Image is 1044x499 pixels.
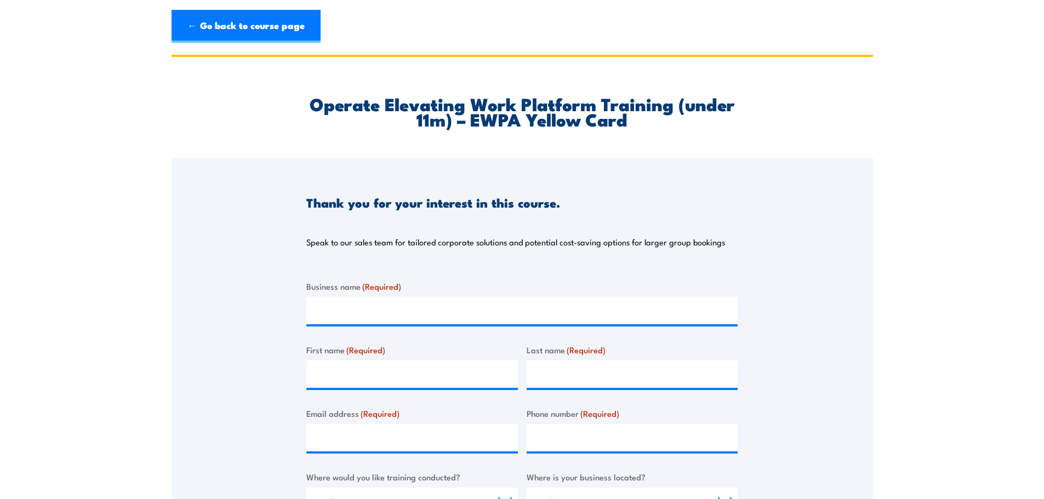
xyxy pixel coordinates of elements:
[306,407,518,420] label: Email address
[527,343,738,356] label: Last name
[172,10,321,43] a: ← Go back to course page
[306,471,518,483] label: Where would you like training conducted?
[527,471,738,483] label: Where is your business located?
[306,280,738,292] label: Business name
[306,96,738,127] h2: Operate Elevating Work Platform Training (under 11m) – EWPA Yellow Card
[362,280,401,292] span: (Required)
[306,343,518,356] label: First name
[361,407,400,419] span: (Required)
[567,343,606,355] span: (Required)
[527,407,738,420] label: Phone number
[306,237,725,248] p: Speak to our sales team for tailored corporate solutions and potential cost-saving options for la...
[346,343,385,355] span: (Required)
[580,407,619,419] span: (Required)
[306,196,560,209] h3: Thank you for your interest in this course.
